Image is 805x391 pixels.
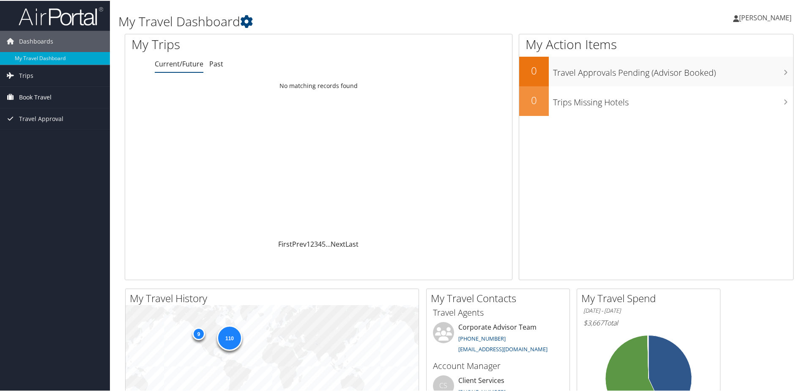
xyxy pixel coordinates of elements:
[345,239,359,248] a: Last
[733,4,800,30] a: [PERSON_NAME]
[519,56,793,85] a: 0Travel Approvals Pending (Advisor Booked)
[519,63,549,77] h2: 0
[278,239,292,248] a: First
[739,12,791,22] span: [PERSON_NAME]
[19,6,103,25] img: airportal-logo.png
[131,35,345,52] h1: My Trips
[433,306,563,318] h3: Travel Agents
[583,317,604,327] span: $3,667
[429,321,567,356] li: Corporate Advisor Team
[318,239,322,248] a: 4
[125,77,512,93] td: No matching records found
[19,86,52,107] span: Book Travel
[553,91,793,107] h3: Trips Missing Hotels
[519,85,793,115] a: 0Trips Missing Hotels
[519,35,793,52] h1: My Action Items
[326,239,331,248] span: …
[192,327,205,339] div: 9
[331,239,345,248] a: Next
[310,239,314,248] a: 2
[130,290,419,305] h2: My Travel History
[583,306,714,314] h6: [DATE] - [DATE]
[19,30,53,51] span: Dashboards
[458,344,548,352] a: [EMAIL_ADDRESS][DOMAIN_NAME]
[553,62,793,78] h3: Travel Approvals Pending (Advisor Booked)
[431,290,570,305] h2: My Travel Contacts
[583,317,714,327] h6: Total
[581,290,720,305] h2: My Travel Spend
[209,58,223,68] a: Past
[118,12,573,30] h1: My Travel Dashboard
[433,359,563,371] h3: Account Manager
[155,58,203,68] a: Current/Future
[314,239,318,248] a: 3
[217,325,242,350] div: 110
[322,239,326,248] a: 5
[307,239,310,248] a: 1
[292,239,307,248] a: Prev
[19,107,63,129] span: Travel Approval
[519,92,549,107] h2: 0
[19,64,33,85] span: Trips
[458,334,506,341] a: [PHONE_NUMBER]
